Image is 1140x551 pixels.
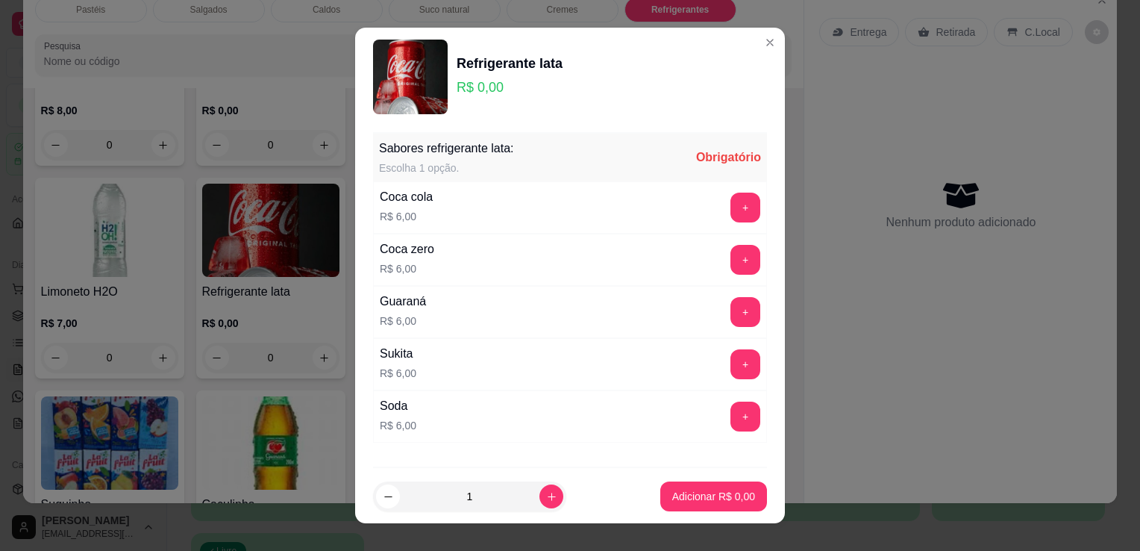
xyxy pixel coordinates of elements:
[380,397,416,415] div: Soda
[379,140,514,158] div: Sabores refrigerante lata:
[380,240,434,258] div: Coca zero
[730,402,760,432] button: add
[380,366,416,381] p: R$ 6,00
[380,261,434,276] p: R$ 6,00
[380,345,416,363] div: Sukita
[672,489,755,504] p: Adicionar R$ 0,00
[380,209,433,224] p: R$ 6,00
[380,314,426,329] p: R$ 6,00
[373,40,448,114] img: product-image
[376,485,400,508] button: decrease-product-quantity
[380,188,433,206] div: Coca cola
[758,31,782,55] button: Close
[730,245,760,275] button: add
[730,193,760,222] button: add
[457,53,563,74] div: Refrigerante lata
[379,161,514,175] div: Escolha 1 opção.
[457,77,563,98] p: R$ 0,00
[660,482,767,511] button: Adicionar R$ 0,00
[730,297,760,327] button: add
[730,349,760,379] button: add
[696,149,761,166] div: Obrigatório
[539,485,563,508] button: increase-product-quantity
[380,293,426,311] div: Guaraná
[380,418,416,433] p: R$ 6,00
